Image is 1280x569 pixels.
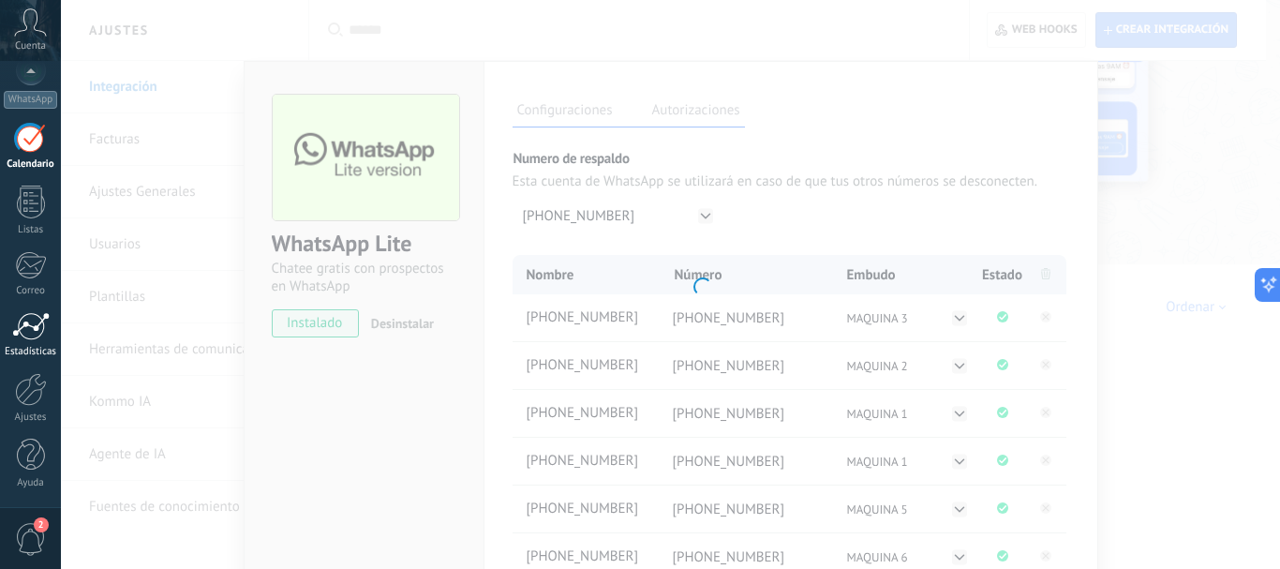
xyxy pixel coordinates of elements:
[4,91,57,109] div: WhatsApp
[4,346,58,358] div: Estadísticas
[15,40,46,52] span: Cuenta
[4,412,58,424] div: Ajustes
[4,477,58,489] div: Ayuda
[4,224,58,236] div: Listas
[34,517,49,532] span: 2
[4,285,58,297] div: Correo
[4,158,58,171] div: Calendario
